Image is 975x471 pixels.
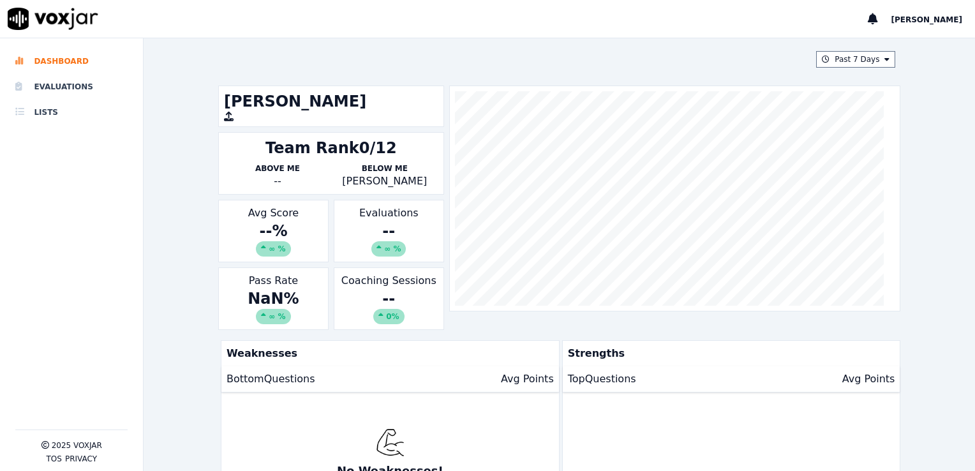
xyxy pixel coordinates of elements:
[221,341,554,366] p: Weaknesses
[339,288,438,324] div: --
[52,440,102,451] p: 2025 Voxjar
[373,309,404,324] div: 0%
[15,49,128,74] a: Dashboard
[224,288,323,324] div: NaN %
[227,371,315,387] p: Bottom Questions
[224,174,331,189] div: --
[224,91,438,112] h1: [PERSON_NAME]
[371,241,406,257] div: ∞ %
[224,221,323,257] div: -- %
[842,371,895,387] p: Avg Points
[334,267,444,330] div: Coaching Sessions
[46,454,61,464] button: TOS
[501,371,554,387] p: Avg Points
[339,221,438,257] div: --
[218,267,329,330] div: Pass Rate
[331,174,438,189] p: [PERSON_NAME]
[8,8,98,30] img: voxjar logo
[224,163,331,174] p: Above Me
[568,371,636,387] p: Top Questions
[265,138,397,158] div: Team Rank 0/12
[218,200,329,262] div: Avg Score
[65,454,97,464] button: Privacy
[816,51,895,68] button: Past 7 Days
[15,100,128,125] a: Lists
[15,74,128,100] a: Evaluations
[563,341,895,366] p: Strengths
[256,309,290,324] div: ∞ %
[331,163,438,174] p: Below Me
[891,15,962,24] span: [PERSON_NAME]
[376,428,405,457] img: muscle
[891,11,975,27] button: [PERSON_NAME]
[256,241,290,257] div: ∞ %
[334,200,444,262] div: Evaluations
